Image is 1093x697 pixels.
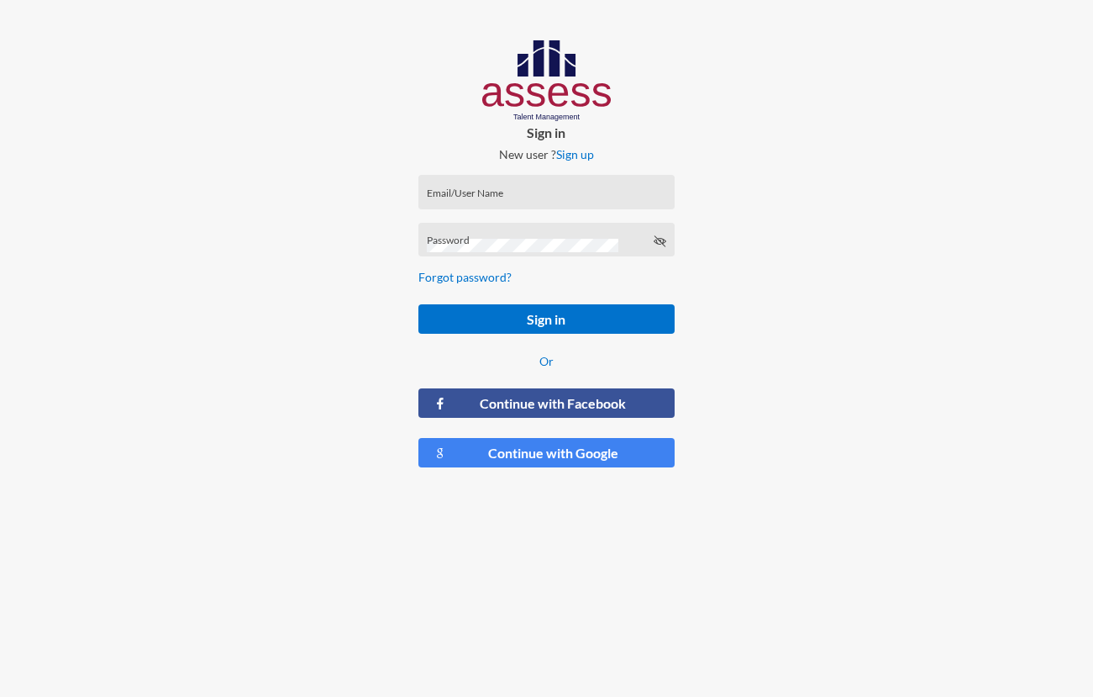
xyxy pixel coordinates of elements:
img: AssessLogoo.svg [482,40,611,121]
p: Sign in [405,124,689,140]
p: New user ? [405,147,689,161]
p: Or [418,354,675,368]
a: Forgot password? [418,270,512,284]
button: Sign in [418,304,675,334]
a: Sign up [556,147,594,161]
button: Continue with Facebook [418,388,675,418]
button: Continue with Google [418,438,675,467]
